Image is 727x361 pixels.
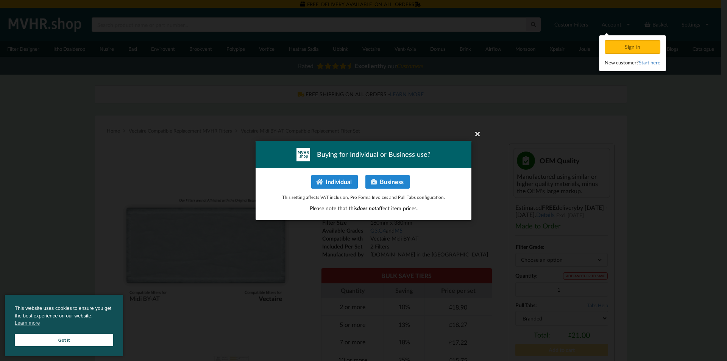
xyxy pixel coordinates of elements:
[264,205,463,212] p: Please note that this affect item prices.
[15,319,40,327] a: cookies - Learn more
[15,334,113,346] a: Got it cookie
[639,59,660,66] a: Start here
[5,295,123,356] div: cookieconsent
[296,148,310,161] img: mvhr-inverted.png
[317,150,431,159] span: Buying for Individual or Business use?
[357,205,376,211] span: does not
[264,194,463,200] p: This setting affects VAT inclusion, Pro Forma Invoices and Pull Tabs configuration.
[605,40,660,54] div: Sign in
[15,305,113,329] span: This website uses cookies to ensure you get the best experience on our website.
[365,175,410,189] button: Business
[311,175,358,189] button: Individual
[605,59,660,66] div: New customer?
[605,44,662,50] a: Sign in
